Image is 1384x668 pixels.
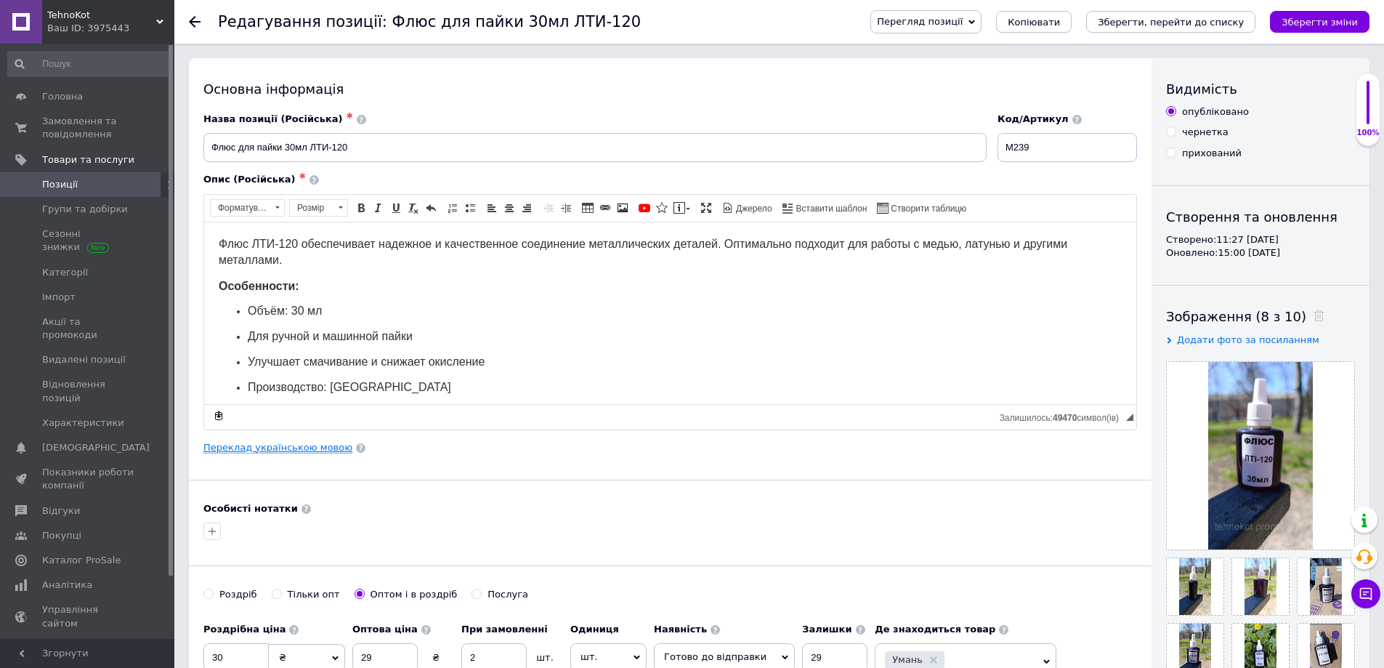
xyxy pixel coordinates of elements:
[877,16,963,27] span: Перегляд позиції
[1182,126,1229,139] div: чернетка
[210,199,285,217] a: Форматування
[1356,73,1380,146] div: 100% Якість заповнення
[203,624,286,635] b: Роздрібна ціна
[875,200,968,216] a: Створити таблицю
[42,504,80,518] span: Відгуки
[203,174,296,185] span: Опис (Російська)
[654,200,670,216] a: Вставити іконку
[42,90,83,103] span: Головна
[1182,147,1242,160] div: прихований
[636,200,652,216] a: Додати відео з YouTube
[42,291,76,304] span: Імпорт
[802,624,851,635] b: Залишки
[15,57,95,70] strong: Особенности:
[1008,17,1060,28] span: Копіювати
[371,200,387,216] a: Курсив (Ctrl+I)
[203,80,1137,98] div: Основна інформація
[203,113,343,124] span: Назва позиції (Російська)
[996,11,1072,33] button: Копіювати
[47,9,156,22] span: TehnoKot
[44,108,209,120] span: Для ручной и машинной пайки
[47,22,174,35] div: Ваш ID: 3975443
[42,466,134,492] span: Показники роботи компанії
[615,200,631,216] a: Зображення
[42,378,134,404] span: Відновлення позицій
[388,200,404,216] a: Підкреслений (Ctrl+U)
[299,172,306,181] span: ✱
[353,200,369,216] a: Жирний (Ctrl+B)
[42,579,92,592] span: Аналітика
[889,203,966,215] span: Створити таблицю
[44,82,118,94] span: Объём: 30 мл
[42,153,134,166] span: Товари та послуги
[892,655,923,664] span: Умань
[218,13,641,31] h1: Редагування позиції: Флюс для пайки 30мл ЛТИ-120
[347,111,353,121] span: ✱
[519,200,535,216] a: По правому краю
[527,651,563,664] div: шт.
[484,200,500,216] a: По лівому краю
[279,652,286,663] span: ₴
[42,441,150,454] span: [DEMOGRAPHIC_DATA]
[42,228,134,254] span: Сезонні знижки
[1166,246,1355,259] div: Оновлено: 15:00 [DATE]
[1270,11,1369,33] button: Зберегти зміни
[541,200,557,216] a: Зменшити відступ
[42,603,134,629] span: Управління сайтом
[558,200,574,216] a: Збільшити відступ
[794,203,867,215] span: Вставити шаблон
[1098,17,1244,28] i: Зберегти, перейти до списку
[487,588,528,601] div: Послуга
[875,624,995,635] b: Де знаходиться товар
[42,554,121,567] span: Каталог ProSale
[1086,11,1255,33] button: Зберегти, перейти до списку
[211,408,227,424] a: Зробити резервну копію зараз
[290,200,333,216] span: Розмір
[42,178,78,191] span: Позиції
[42,417,124,430] span: Характеристики
[654,624,707,635] b: Наявність
[462,200,478,216] a: Вставити/видалити маркований список
[1282,17,1358,28] i: Зберегти зміни
[42,353,126,366] span: Видалені позиції
[501,200,517,216] a: По центру
[1166,233,1355,246] div: Створено: 11:27 [DATE]
[352,624,418,635] b: Оптова ціна
[189,16,201,28] div: Повернутися назад
[288,588,340,601] div: Тільки опт
[423,200,439,216] a: Повернути (Ctrl+Z)
[671,200,692,216] a: Вставити повідомлення
[1000,409,1126,423] div: Кiлькiсть символiв
[1126,414,1133,421] span: Потягніть для зміни розмірів
[289,199,348,217] a: Розмір
[445,200,461,216] a: Вставити/видалити нумерований список
[1166,307,1355,326] div: Зображення (8 з 10)
[418,651,454,664] div: ₴
[580,200,596,216] a: Таблиця
[42,266,88,279] span: Категорії
[44,133,280,145] span: Улучшает смачивание и снижает окисление
[720,200,774,216] a: Джерело
[1356,128,1380,138] div: 100%
[1351,579,1380,608] button: Чат з покупцем
[1182,105,1249,118] div: опубліковано
[211,200,270,216] span: Форматування
[219,588,257,601] div: Роздріб
[664,651,766,662] span: Готово до відправки
[42,315,134,342] span: Акції та промокоди
[1053,413,1077,423] span: 49470
[780,200,870,216] a: Вставити шаблон
[597,200,613,216] a: Вставити/Редагувати посилання (Ctrl+L)
[997,113,1069,124] span: Код/Артикул
[7,51,171,77] input: Пошук
[203,503,298,514] b: Особисті нотатки
[734,203,772,215] span: Джерело
[1166,208,1355,226] div: Створення та оновлення
[15,15,863,44] span: Флюс ЛТИ-120 обеспечивает надежное и качественное соединение металлических деталей. Оптимально по...
[15,15,918,380] body: Редактор, B2C71A93-7986-45A9-8721-BBC7E141A16E
[42,529,81,542] span: Покупці
[405,200,421,216] a: Видалити форматування
[44,158,247,171] span: Производство: [GEOGRAPHIC_DATA]
[371,588,458,601] div: Оптом і в роздріб
[1166,80,1355,98] div: Видимість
